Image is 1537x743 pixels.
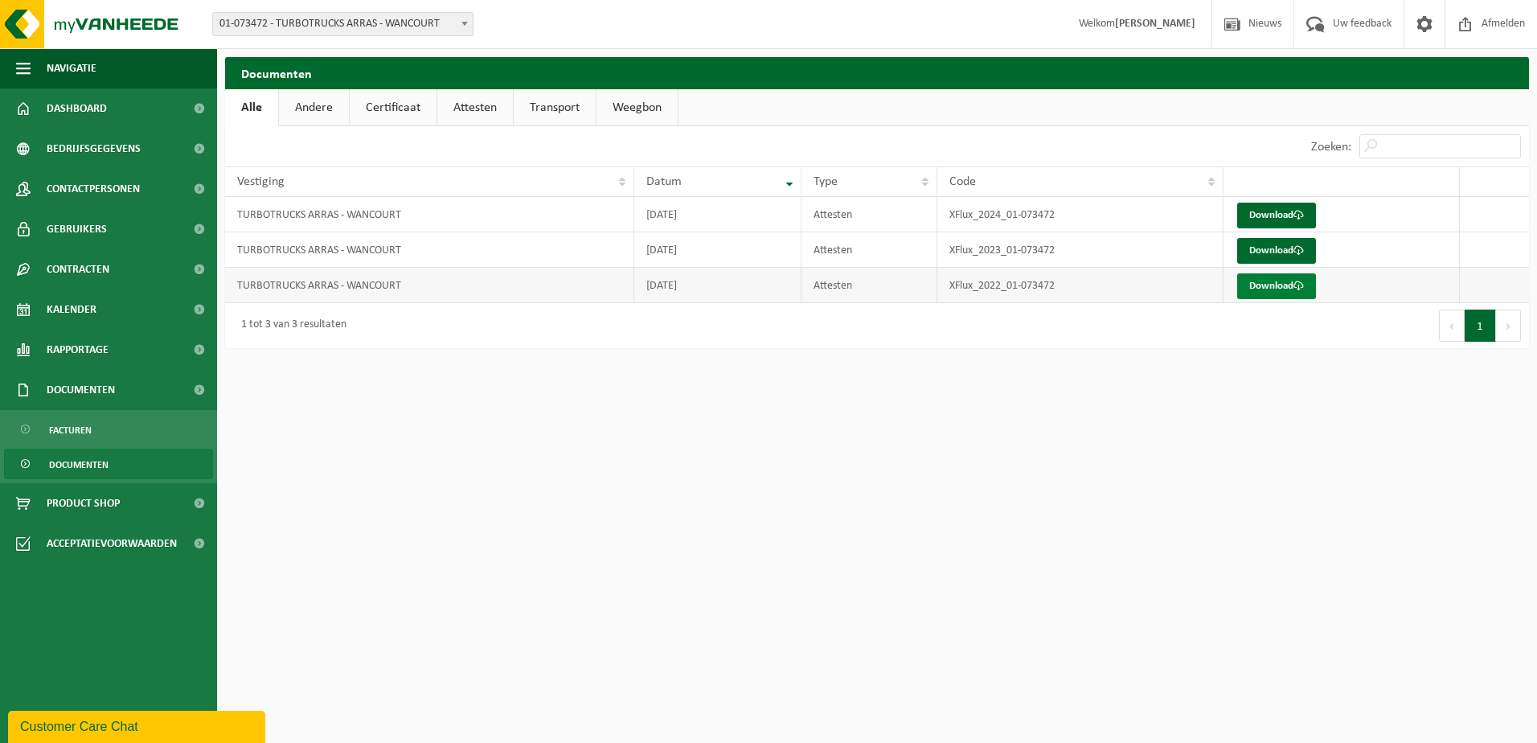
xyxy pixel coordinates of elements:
[225,89,278,126] a: Alle
[8,708,268,743] iframe: chat widget
[47,330,109,370] span: Rapportage
[47,370,115,410] span: Documenten
[1237,273,1316,299] a: Download
[4,449,213,479] a: Documenten
[801,268,938,303] td: Attesten
[49,415,92,445] span: Facturen
[47,88,107,129] span: Dashboard
[213,13,473,35] span: 01-073472 - TURBOTRUCKS ARRAS - WANCOURT
[937,197,1223,232] td: XFlux_2024_01-073472
[801,197,938,232] td: Attesten
[350,89,437,126] a: Certificaat
[47,129,141,169] span: Bedrijfsgegevens
[49,449,109,480] span: Documenten
[437,89,513,126] a: Attesten
[646,175,682,188] span: Datum
[514,89,596,126] a: Transport
[1237,238,1316,264] a: Download
[47,289,96,330] span: Kalender
[801,232,938,268] td: Attesten
[279,89,349,126] a: Andere
[47,249,109,289] span: Contracten
[225,57,1529,88] h2: Documenten
[225,197,634,232] td: TURBOTRUCKS ARRAS - WANCOURT
[1237,203,1316,228] a: Download
[1439,310,1465,342] button: Previous
[47,209,107,249] span: Gebruikers
[814,175,838,188] span: Type
[937,268,1223,303] td: XFlux_2022_01-073472
[1311,141,1351,154] label: Zoeken:
[237,175,285,188] span: Vestiging
[937,232,1223,268] td: XFlux_2023_01-073472
[225,232,634,268] td: TURBOTRUCKS ARRAS - WANCOURT
[4,414,213,445] a: Facturen
[47,169,140,209] span: Contactpersonen
[1115,18,1195,30] strong: [PERSON_NAME]
[225,268,634,303] td: TURBOTRUCKS ARRAS - WANCOURT
[1465,310,1496,342] button: 1
[634,232,801,268] td: [DATE]
[634,268,801,303] td: [DATE]
[47,523,177,564] span: Acceptatievoorwaarden
[634,197,801,232] td: [DATE]
[1496,310,1521,342] button: Next
[596,89,678,126] a: Weegbon
[949,175,976,188] span: Code
[233,311,346,340] div: 1 tot 3 van 3 resultaten
[212,12,473,36] span: 01-073472 - TURBOTRUCKS ARRAS - WANCOURT
[47,483,120,523] span: Product Shop
[47,48,96,88] span: Navigatie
